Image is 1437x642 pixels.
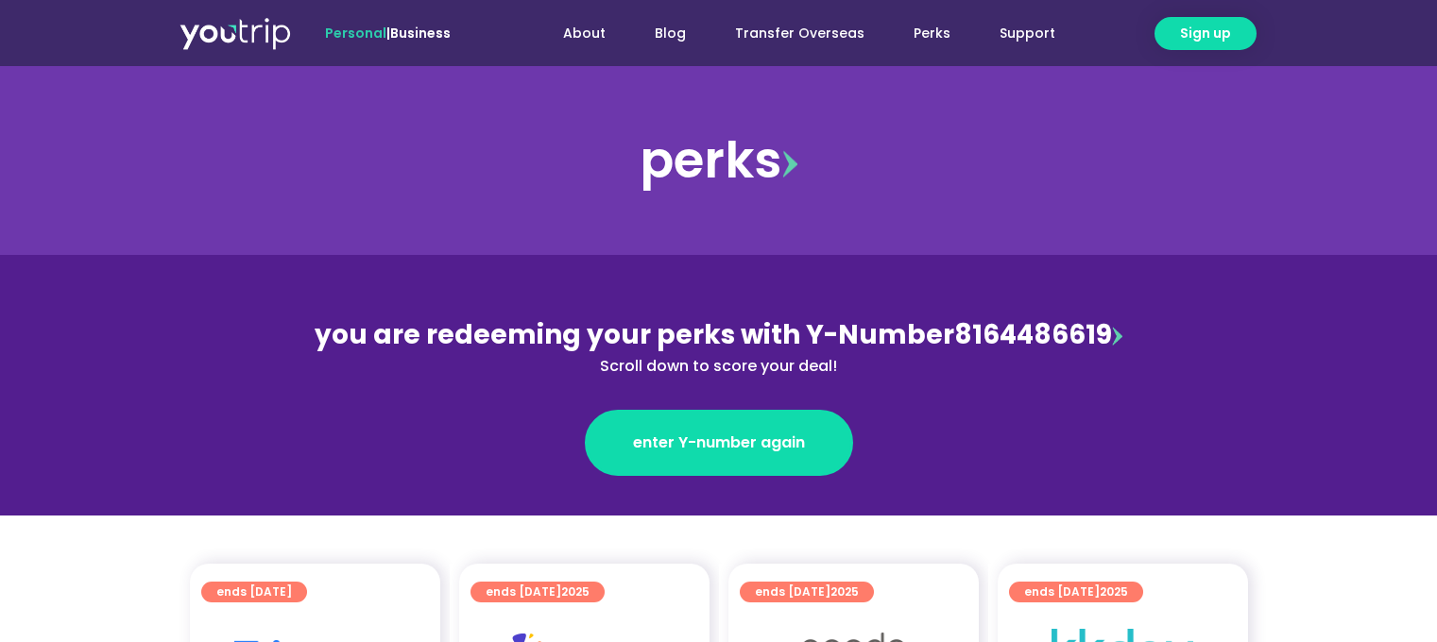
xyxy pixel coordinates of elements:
[502,16,1080,51] nav: Menu
[889,16,975,51] a: Perks
[630,16,710,51] a: Blog
[830,583,859,600] span: 2025
[486,582,590,602] span: ends [DATE]
[309,315,1129,378] div: 8164486619
[561,583,590,600] span: 2025
[633,431,805,454] span: enter Y-number again
[325,24,451,42] span: |
[585,410,853,476] a: enter Y-number again
[755,582,859,602] span: ends [DATE]
[201,582,307,602] a: ends [DATE]
[216,582,292,602] span: ends [DATE]
[740,582,874,602] a: ends [DATE]2025
[1155,17,1257,50] a: Sign up
[710,16,889,51] a: Transfer Overseas
[975,16,1080,51] a: Support
[470,582,605,602] a: ends [DATE]2025
[1100,583,1128,600] span: 2025
[1009,582,1143,602] a: ends [DATE]2025
[390,24,451,42] a: Business
[539,16,630,51] a: About
[1180,24,1231,43] span: Sign up
[315,316,954,353] span: you are redeeming your perks with Y-Number
[1024,582,1128,602] span: ends [DATE]
[309,355,1129,378] div: Scroll down to score your deal!
[325,24,386,42] span: Personal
